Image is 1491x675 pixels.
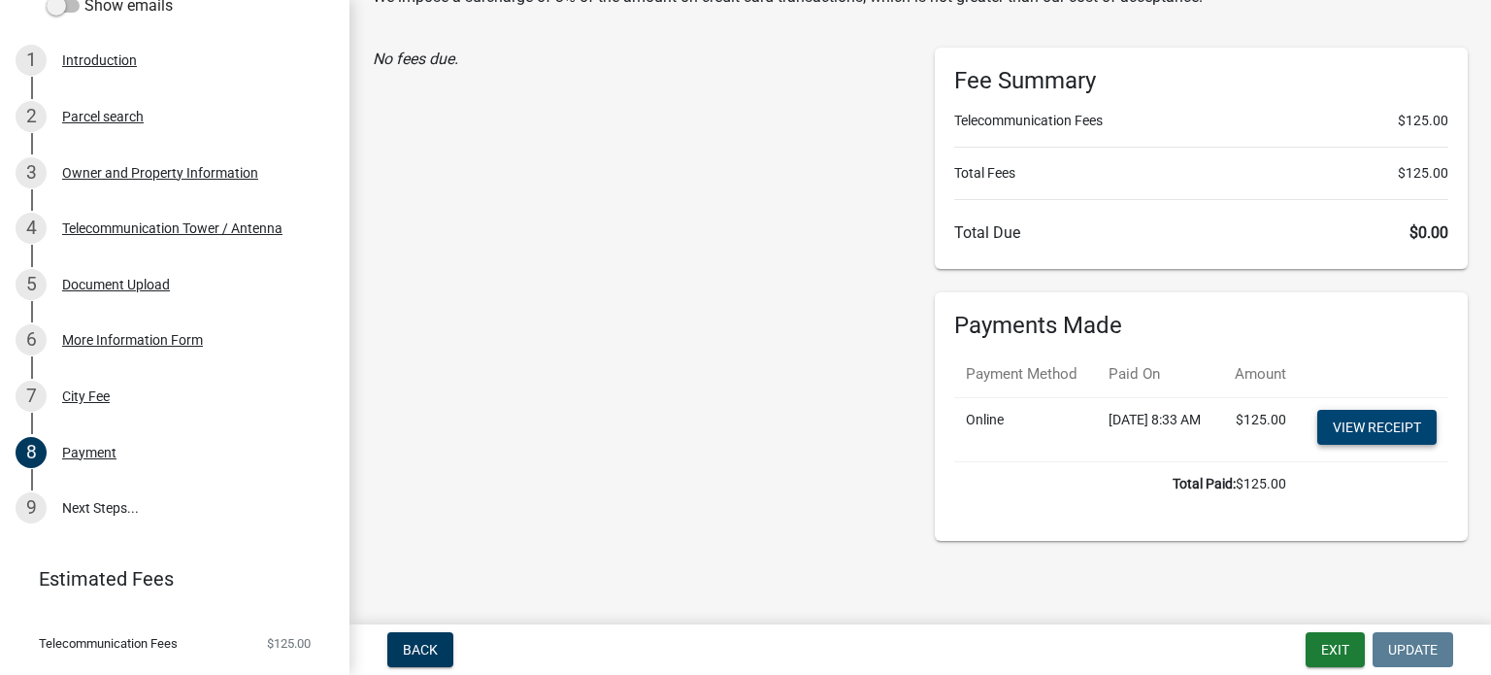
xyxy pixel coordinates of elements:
span: $125.00 [267,637,311,650]
a: View receipt [1317,410,1437,445]
div: 3 [16,157,47,188]
span: Back [403,642,438,658]
td: [DATE] 8:33 AM [1097,397,1219,461]
i: No fees due. [373,50,458,68]
div: Telecommunication Tower / Antenna [62,221,282,235]
div: Parcel search [62,110,144,123]
div: 1 [16,45,47,76]
button: Exit [1306,632,1365,667]
div: 9 [16,492,47,523]
div: 5 [16,269,47,300]
span: $125.00 [1398,163,1448,184]
div: Document Upload [62,278,170,291]
span: Telecommunication Fees [39,637,178,650]
h6: Payments Made [954,312,1448,340]
th: Paid On [1097,352,1219,397]
li: Total Fees [954,163,1448,184]
button: Update [1373,632,1453,667]
div: 2 [16,101,47,132]
th: Payment Method [954,352,1097,397]
a: Estimated Fees [16,559,318,598]
div: 7 [16,381,47,412]
div: 6 [16,324,47,355]
div: Owner and Property Information [62,166,258,180]
th: Amount [1218,352,1297,397]
div: Payment [62,446,116,459]
div: City Fee [62,389,110,403]
button: Back [387,632,453,667]
div: Introduction [62,53,137,67]
td: $125.00 [1218,397,1297,461]
div: More Information Form [62,333,203,347]
h6: Fee Summary [954,67,1448,95]
li: Telecommunication Fees [954,111,1448,131]
td: Online [954,397,1097,461]
td: $125.00 [954,461,1298,506]
h6: Total Due [954,223,1448,242]
div: 4 [16,213,47,244]
span: $125.00 [1398,111,1448,131]
b: Total Paid: [1173,476,1236,491]
div: 8 [16,437,47,468]
span: $0.00 [1409,223,1448,242]
span: Update [1388,642,1438,658]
